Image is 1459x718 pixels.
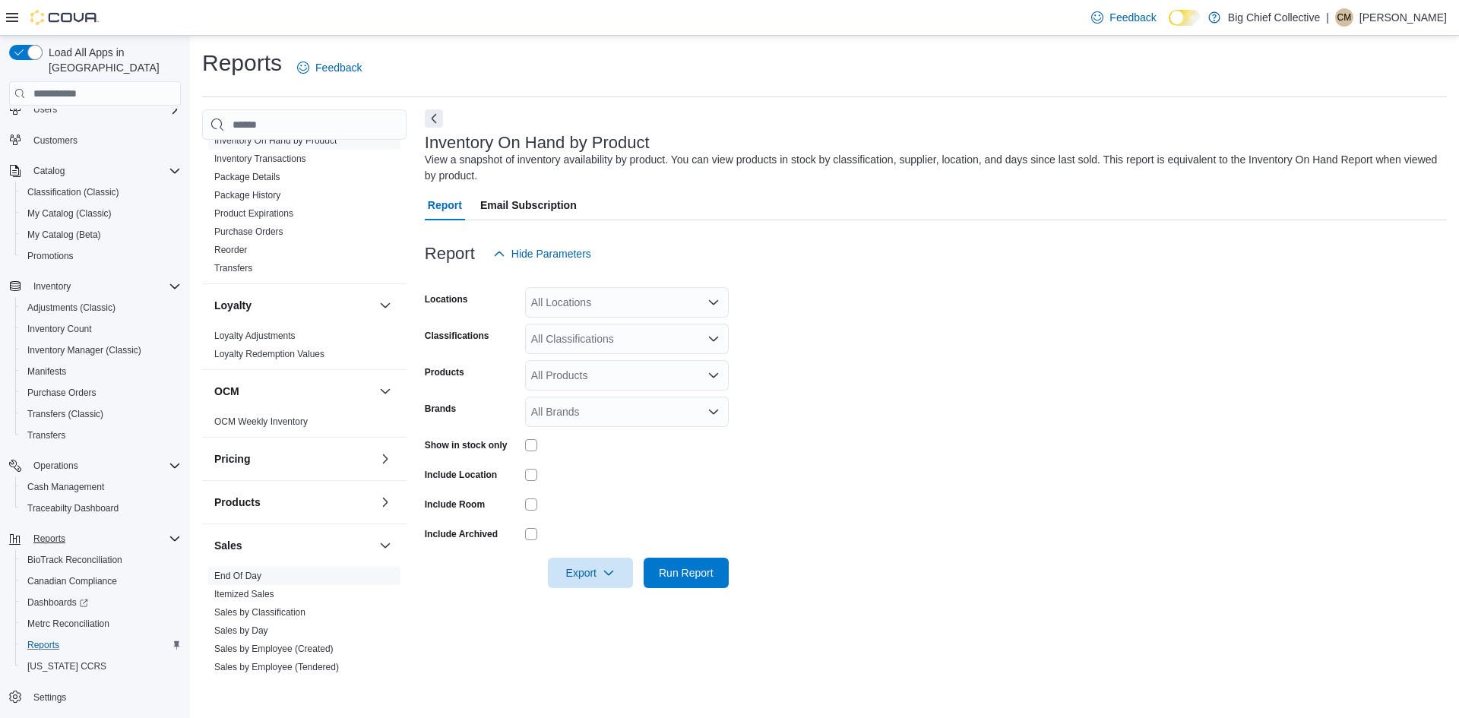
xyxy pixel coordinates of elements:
[214,134,337,147] span: Inventory On Hand by Product
[33,460,78,472] span: Operations
[707,333,720,345] button: Open list of options
[15,361,187,382] button: Manifests
[21,320,98,338] a: Inventory Count
[15,203,187,224] button: My Catalog (Classic)
[21,247,80,265] a: Promotions
[480,190,577,220] span: Email Subscription
[27,162,71,180] button: Catalog
[21,426,71,444] a: Transfers
[21,226,107,244] a: My Catalog (Beta)
[425,528,498,540] label: Include Archived
[425,498,485,511] label: Include Room
[202,413,407,437] div: OCM
[214,298,252,313] h3: Loyalty
[214,571,261,581] a: End Of Day
[27,530,181,548] span: Reports
[21,615,116,633] a: Metrc Reconciliation
[15,182,187,203] button: Classification (Classic)
[21,636,65,654] a: Reports
[21,362,72,381] a: Manifests
[1169,26,1169,27] span: Dark Mode
[27,639,59,651] span: Reports
[15,382,187,403] button: Purchase Orders
[548,558,633,588] button: Export
[21,247,181,265] span: Promotions
[707,296,720,308] button: Open list of options
[15,592,187,613] a: Dashboards
[27,323,92,335] span: Inventory Count
[425,109,443,128] button: Next
[3,455,187,476] button: Operations
[214,643,334,655] span: Sales by Employee (Created)
[21,183,125,201] a: Classification (Classic)
[15,318,187,340] button: Inventory Count
[27,100,63,119] button: Users
[27,100,181,119] span: Users
[43,45,181,75] span: Load All Apps in [GEOGRAPHIC_DATA]
[21,405,109,423] a: Transfers (Classic)
[428,190,462,220] span: Report
[21,320,181,338] span: Inventory Count
[21,341,147,359] a: Inventory Manager (Classic)
[425,403,456,415] label: Brands
[21,478,181,496] span: Cash Management
[27,229,101,241] span: My Catalog (Beta)
[214,625,268,637] span: Sales by Day
[214,189,280,201] span: Package History
[425,293,468,305] label: Locations
[15,634,187,656] button: Reports
[27,131,181,150] span: Customers
[214,416,308,428] span: OCM Weekly Inventory
[214,226,283,238] span: Purchase Orders
[15,245,187,267] button: Promotions
[214,416,308,427] a: OCM Weekly Inventory
[21,384,103,402] a: Purchase Orders
[214,244,247,256] span: Reorder
[27,660,106,672] span: [US_STATE] CCRS
[214,330,296,342] span: Loyalty Adjustments
[659,565,714,580] span: Run Report
[21,657,112,675] a: [US_STATE] CCRS
[3,129,187,151] button: Customers
[707,406,720,418] button: Open list of options
[15,571,187,592] button: Canadian Compliance
[15,425,187,446] button: Transfers
[214,262,252,274] span: Transfers
[425,439,508,451] label: Show in stock only
[214,226,283,237] a: Purchase Orders
[33,280,71,293] span: Inventory
[15,224,187,245] button: My Catalog (Beta)
[3,276,187,297] button: Inventory
[214,331,296,341] a: Loyalty Adjustments
[27,688,181,707] span: Settings
[27,618,109,630] span: Metrc Reconciliation
[27,457,84,475] button: Operations
[425,366,464,378] label: Products
[27,596,88,609] span: Dashboards
[1326,8,1329,27] p: |
[214,153,306,165] span: Inventory Transactions
[214,384,239,399] h3: OCM
[214,661,339,673] span: Sales by Employee (Tendered)
[21,226,181,244] span: My Catalog (Beta)
[21,499,181,517] span: Traceabilty Dashboard
[425,152,1439,184] div: View a snapshot of inventory availability by product. You can view products in stock by classific...
[15,340,187,361] button: Inventory Manager (Classic)
[214,625,268,636] a: Sales by Day
[214,153,306,164] a: Inventory Transactions
[21,572,181,590] span: Canadian Compliance
[214,570,261,582] span: End Of Day
[21,593,181,612] span: Dashboards
[21,384,181,402] span: Purchase Orders
[3,99,187,120] button: Users
[27,502,119,514] span: Traceabilty Dashboard
[21,204,118,223] a: My Catalog (Classic)
[21,426,181,444] span: Transfers
[27,481,104,493] span: Cash Management
[707,369,720,381] button: Open list of options
[27,162,181,180] span: Catalog
[27,688,72,707] a: Settings
[202,327,407,369] div: Loyalty
[27,575,117,587] span: Canadian Compliance
[15,613,187,634] button: Metrc Reconciliation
